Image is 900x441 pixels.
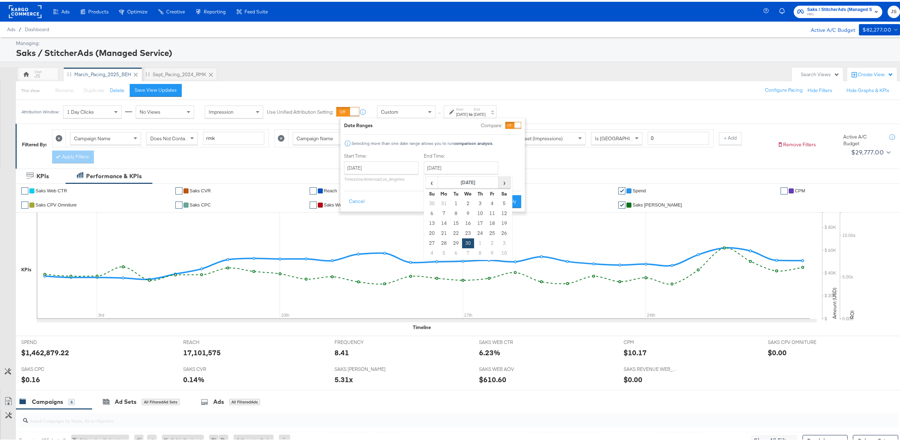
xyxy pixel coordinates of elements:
div: Ad Sets [115,396,136,404]
div: $610.60 [479,373,506,383]
span: Duplicate [84,85,105,92]
div: $29,777.00 [851,145,884,156]
div: March_Pacing_2025_BEH [74,69,131,76]
span: Reporting [204,7,226,13]
td: 14 [438,217,450,227]
button: + Add [719,130,742,143]
td: 15 [450,217,462,227]
span: SAKS [PERSON_NAME] [334,364,388,371]
button: Hide Filters [808,85,832,92]
input: Enter a search term [203,130,264,143]
div: 6.23% [479,346,500,356]
td: 20 [426,227,438,237]
a: ✔ [175,200,182,207]
td: 2 [462,197,474,207]
div: 17,101,575 [183,346,221,356]
div: Saks / StitcherAds (Managed Service) [16,45,898,57]
div: $0.00 [624,373,642,383]
label: Start: [456,105,468,110]
td: 8 [474,247,486,256]
td: 4 [426,247,438,256]
div: All Filtered Ads [229,397,260,403]
div: Search Views [801,69,839,76]
span: Products [88,7,108,13]
div: Managing: [16,38,898,45]
a: ✔ [21,200,28,207]
td: 1 [474,237,486,247]
td: 7 [438,207,450,217]
button: Remove Filters [777,140,816,146]
span: Saks CPC [190,200,211,206]
td: 10 [498,247,510,256]
div: This View: [21,86,40,92]
div: All Filtered Ad Sets [142,397,180,403]
td: 8 [450,207,462,217]
td: 21 [438,227,450,237]
td: 2 [486,237,498,247]
a: ✔ [781,186,788,193]
td: 5 [498,197,510,207]
td: 6 [450,247,462,256]
th: Sa [498,187,510,197]
text: ROI [849,309,855,317]
div: $0.16 [21,373,40,383]
div: [DATE] [456,110,468,115]
span: HBC [807,10,872,16]
span: › [499,175,510,186]
td: 3 [498,237,510,247]
td: 24 [474,227,486,237]
div: Sept_Pacing_2024_RMK [153,69,206,76]
div: $82,277.00 [862,24,891,33]
div: $1,462,879.22 [21,346,69,356]
a: ✔ [21,186,28,193]
p: Timezone: America/Los_Angeles [344,175,418,180]
td: 10 [474,207,486,217]
div: Attribution Window: [21,108,60,113]
th: Tu [450,187,462,197]
div: Selecting more than one date range allows you to run . [351,139,494,144]
span: Ads [7,25,15,30]
div: Campaigns [32,396,63,404]
div: 6 [68,397,75,403]
a: Dashboard [25,25,49,30]
td: 17 [474,217,486,227]
span: No Views [140,107,161,113]
td: 23 [462,227,474,237]
span: JS [890,6,897,14]
span: Saks [PERSON_NAME] [632,200,682,206]
span: Creative [166,7,185,13]
label: End: [474,105,485,110]
span: SAKS WEB AOV [479,364,532,371]
td: 16 [462,217,474,227]
input: Enter a number [648,130,709,143]
a: ✔ [310,200,317,207]
td: 7 [462,247,474,256]
span: Reach [324,186,337,192]
th: Mo [438,187,450,197]
span: CPM [795,186,805,192]
td: 27 [426,237,438,247]
div: Filtered By: [22,140,47,146]
th: We [462,187,474,197]
span: Saks / StitcherAds (Managed Service) [807,4,872,12]
span: Saks CPV Omniture [35,200,77,206]
span: FREQUENCY [334,337,388,344]
div: [DATE] [474,110,485,115]
div: KPIs [21,265,32,271]
span: Spend [632,186,646,192]
span: Campaign Name [74,134,111,140]
div: 5.31x [334,373,353,383]
td: 30 [462,237,474,247]
button: Hide Graphs & KPIs [846,85,889,92]
input: Search Campaigns by Name, ID or Objective [28,409,816,423]
button: JS [888,4,900,16]
span: 1 Day Clicks [67,107,94,113]
button: Delete [110,85,124,92]
div: 8.41 [334,346,349,356]
td: 19 [498,217,510,227]
div: Create View [858,69,893,77]
button: Save View Updates [130,82,182,95]
span: Custom [381,107,398,113]
td: 13 [426,217,438,227]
